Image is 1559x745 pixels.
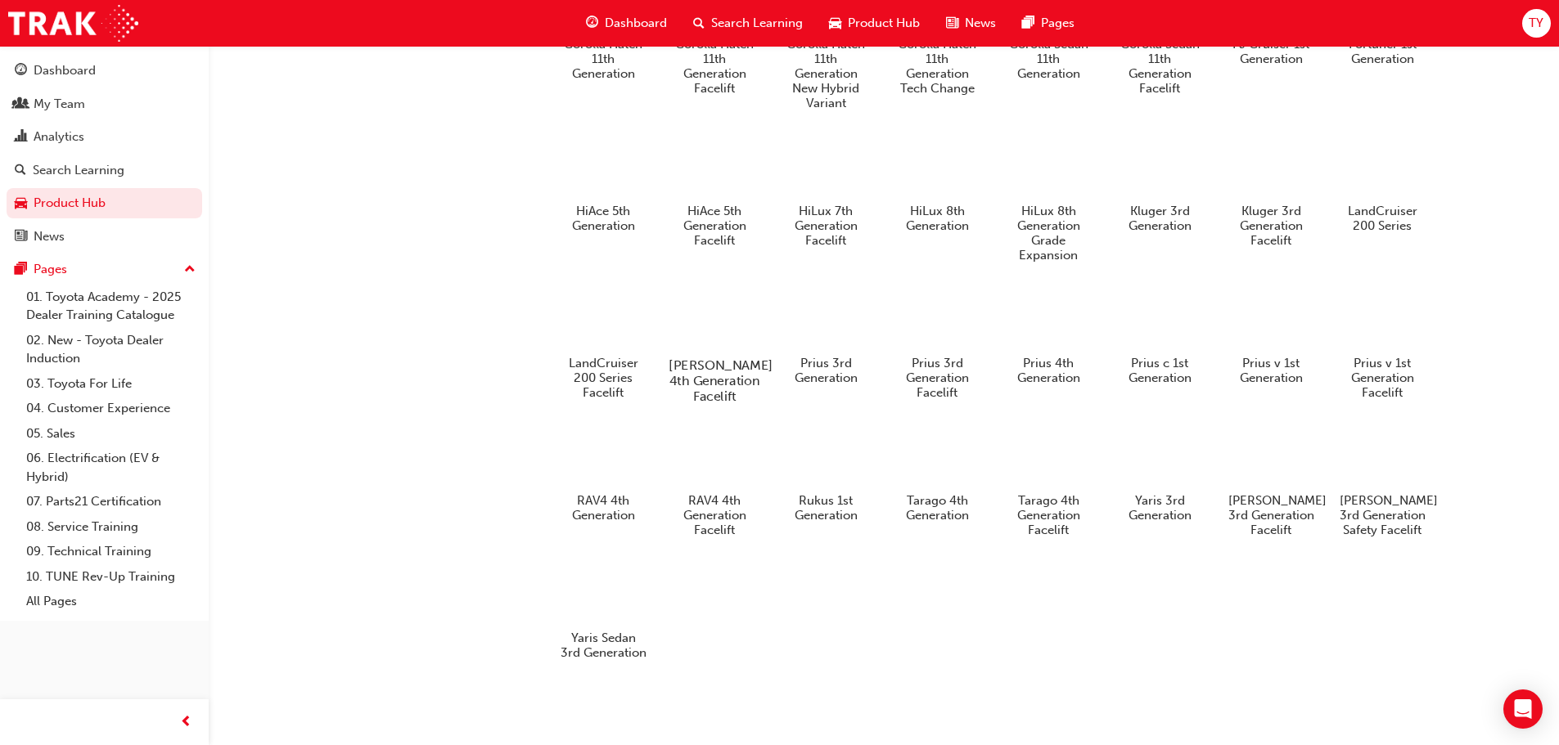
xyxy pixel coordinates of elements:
[1333,282,1431,406] a: Prius v 1st Generation Facelift
[20,514,202,540] a: 08. Service Training
[561,356,647,400] h5: LandCruiser 200 Series Facelift
[777,130,875,254] a: HiLux 7th Generation Facelift
[1006,204,1092,263] h5: HiLux 8th Generation Grade Expansion
[184,259,196,280] span: up-icon
[1111,282,1209,392] a: Prius c 1st Generation
[711,14,803,33] span: Search Learning
[7,222,202,252] a: News
[1522,9,1551,38] button: TY
[554,282,652,406] a: LandCruiser 200 Series Facelift
[848,14,920,33] span: Product Hub
[7,254,202,285] button: Pages
[1117,37,1203,96] h5: Corolla Sedan 11th Generation Facelift
[7,155,202,186] a: Search Learning
[15,97,27,112] span: people-icon
[829,13,841,34] span: car-icon
[34,61,96,80] div: Dashboard
[8,5,138,42] img: Trak
[605,14,667,33] span: Dashboard
[34,95,85,114] div: My Team
[7,122,202,152] a: Analytics
[1006,37,1092,81] h5: Corolla Sedan 11th Generation
[554,420,652,529] a: RAV4 4th Generation
[965,14,996,33] span: News
[894,493,980,523] h5: Tarago 4th Generation
[783,493,869,523] h5: Rukus 1st Generation
[1222,130,1320,254] a: Kluger 3rd Generation Facelift
[34,227,65,246] div: News
[561,204,647,233] h5: HiAce 5th Generation
[1529,14,1543,33] span: TY
[554,557,652,666] a: Yaris Sedan 3rd Generation
[777,420,875,529] a: Rukus 1st Generation
[1340,493,1426,537] h5: [PERSON_NAME] 3rd Generation Safety Facelift
[1111,130,1209,240] a: Kluger 3rd Generation
[15,196,27,211] span: car-icon
[20,489,202,514] a: 07. Parts21 Certification
[20,396,202,421] a: 04. Customer Experience
[946,13,958,34] span: news-icon
[561,631,647,660] h5: Yaris Sedan 3rd Generation
[1228,37,1314,66] h5: FJ Cruiser 1st Generation
[1333,420,1431,544] a: [PERSON_NAME] 3rd Generation Safety Facelift
[15,230,27,245] span: news-icon
[999,420,1097,544] a: Tarago 4th Generation Facelift
[1222,282,1320,392] a: Prius v 1st Generation
[15,164,26,178] span: search-icon
[1503,689,1543,729] div: Open Intercom Messenger
[665,282,764,406] a: [PERSON_NAME] 4th Generation Facelift
[1340,37,1426,66] h5: Fortuner 1st Generation
[672,204,758,248] h5: HiAce 5th Generation Facelift
[20,589,202,614] a: All Pages
[669,357,759,403] h5: [PERSON_NAME] 4th Generation Facelift
[1228,356,1314,385] h5: Prius v 1st Generation
[665,130,764,254] a: HiAce 5th Generation Facelift
[34,260,67,279] div: Pages
[783,204,869,248] h5: HiLux 7th Generation Facelift
[894,204,980,233] h5: HiLux 8th Generation
[777,282,875,392] a: Prius 3rd Generation
[783,356,869,385] h5: Prius 3rd Generation
[665,420,764,544] a: RAV4 4th Generation Facelift
[1222,420,1320,544] a: [PERSON_NAME] 3rd Generation Facelift
[1022,13,1034,34] span: pages-icon
[1228,493,1314,537] h5: [PERSON_NAME] 3rd Generation Facelift
[561,493,647,523] h5: RAV4 4th Generation
[20,564,202,590] a: 10. TUNE Rev-Up Training
[7,89,202,119] a: My Team
[680,7,816,40] a: search-iconSearch Learning
[180,712,192,733] span: prev-icon
[7,56,202,86] a: Dashboard
[894,356,980,400] h5: Prius 3rd Generation Facelift
[888,420,986,529] a: Tarago 4th Generation
[1041,14,1075,33] span: Pages
[20,371,202,397] a: 03. Toyota For Life
[888,130,986,240] a: HiLux 8th Generation
[999,282,1097,392] a: Prius 4th Generation
[816,7,933,40] a: car-iconProduct Hub
[1228,204,1314,248] h5: Kluger 3rd Generation Facelift
[1117,493,1203,523] h5: Yaris 3rd Generation
[672,493,758,537] h5: RAV4 4th Generation Facelift
[894,37,980,96] h5: Corolla Hatch 11th Generation Tech Change
[1117,356,1203,385] h5: Prius c 1st Generation
[672,37,758,96] h5: Corolla Hatch 11th Generation Facelift
[7,52,202,254] button: DashboardMy TeamAnalyticsSearch LearningProduct HubNews
[33,161,124,180] div: Search Learning
[999,130,1097,269] a: HiLux 8th Generation Grade Expansion
[1333,130,1431,240] a: LandCruiser 200 Series
[783,37,869,110] h5: Corolla Hatch 11th Generation New Hybrid Variant
[1009,7,1088,40] a: pages-iconPages
[554,130,652,240] a: HiAce 5th Generation
[20,421,202,447] a: 05. Sales
[20,539,202,564] a: 09. Technical Training
[933,7,1009,40] a: news-iconNews
[888,282,986,406] a: Prius 3rd Generation Facelift
[1111,420,1209,529] a: Yaris 3rd Generation
[573,7,680,40] a: guage-iconDashboard
[15,130,27,145] span: chart-icon
[20,446,202,489] a: 06. Electrification (EV & Hybrid)
[693,13,705,34] span: search-icon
